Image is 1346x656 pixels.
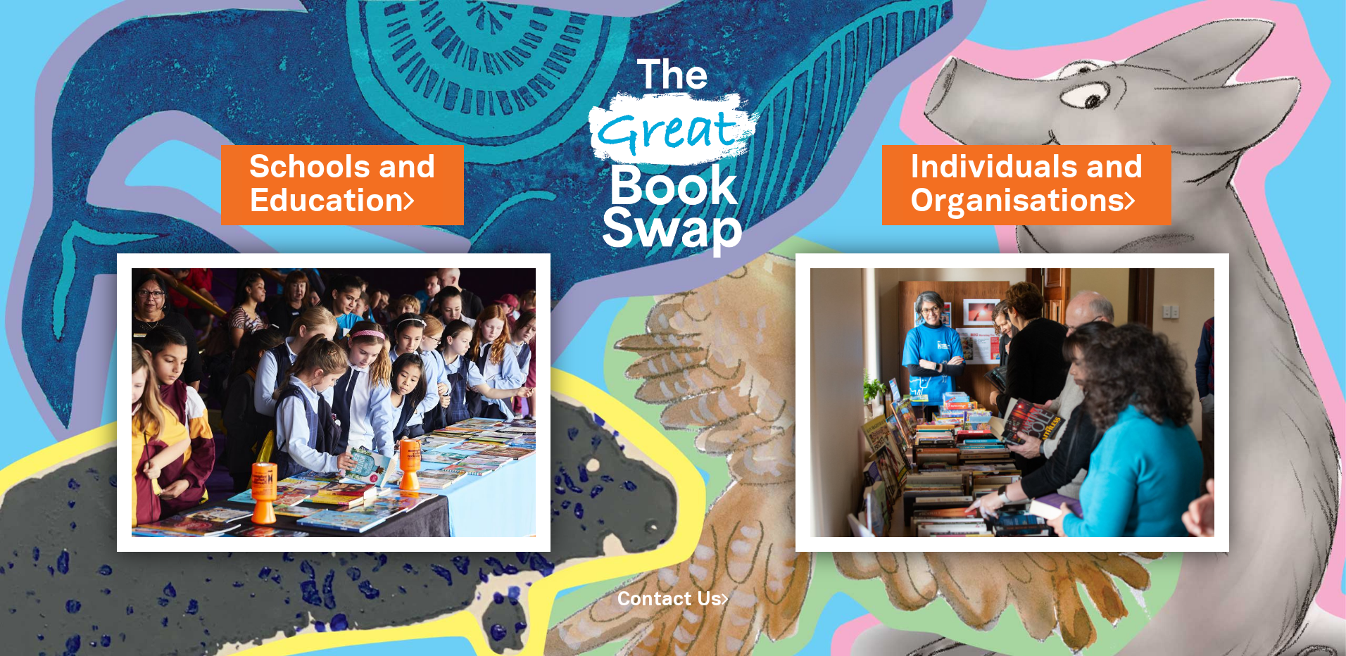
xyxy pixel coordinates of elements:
a: Individuals andOrganisations [910,146,1143,224]
img: Individuals and Organisations [795,253,1228,552]
img: Schools and Education [117,253,550,552]
img: Great Bookswap logo [572,17,775,286]
a: Schools andEducation [249,146,436,224]
a: Contact Us [617,591,729,609]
